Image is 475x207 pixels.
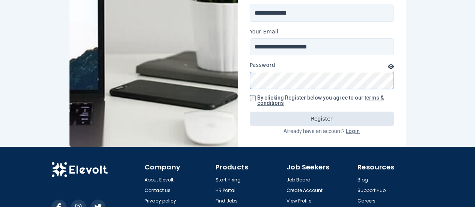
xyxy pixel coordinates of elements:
[287,177,311,183] a: Job Board
[250,112,394,126] button: Register
[250,61,275,69] label: Password
[250,28,279,35] label: Your Email
[257,95,384,106] a: terms & conditions
[287,187,323,193] a: Create Account
[145,162,211,172] h4: Company
[145,198,176,204] a: Privacy policy
[257,95,384,106] span: By clicking Register below you agree to our
[250,127,394,135] p: Already have an account?
[287,198,311,204] a: View Profile
[216,177,241,183] a: Start Hiring
[216,162,282,172] h4: Products
[357,198,375,204] a: Careers
[357,177,368,183] a: Blog
[145,177,173,183] a: About Elevolt
[250,95,256,101] input: By clicking Register below you agree to our terms & conditions
[357,162,424,172] h4: Resources
[51,162,108,178] img: Elevolt
[357,187,386,193] a: Support Hub
[145,187,170,193] a: Contact us
[437,171,475,207] iframe: Chat Widget
[216,187,235,193] a: HR Portal
[287,162,353,172] h4: Job Seekers
[346,128,360,134] a: Login
[216,198,238,204] a: Find Jobs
